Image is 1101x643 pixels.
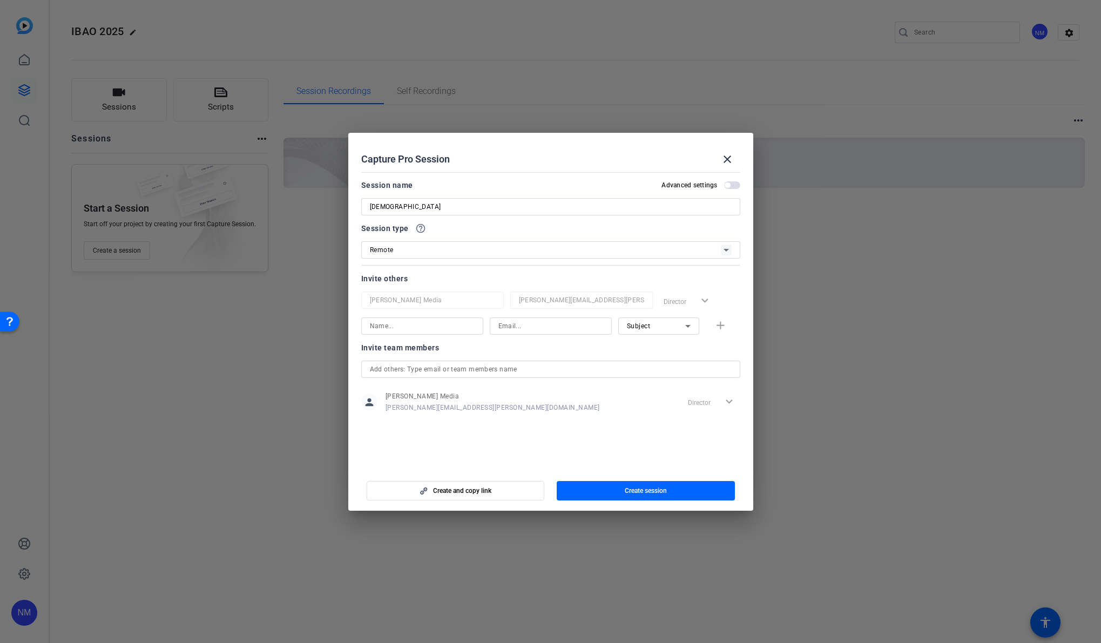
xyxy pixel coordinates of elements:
[433,486,491,495] span: Create and copy link
[386,403,600,412] span: [PERSON_NAME][EMAIL_ADDRESS][PERSON_NAME][DOMAIN_NAME]
[661,181,717,189] h2: Advanced settings
[361,394,377,410] mat-icon: person
[361,222,409,235] span: Session type
[361,341,740,354] div: Invite team members
[627,322,651,330] span: Subject
[498,320,603,333] input: Email...
[361,179,413,192] div: Session name
[367,481,545,500] button: Create and copy link
[519,294,644,307] input: Email...
[625,486,667,495] span: Create session
[370,294,495,307] input: Name...
[721,153,734,166] mat-icon: close
[370,200,732,213] input: Enter Session Name
[370,246,394,254] span: Remote
[386,392,600,401] span: [PERSON_NAME] Media
[557,481,735,500] button: Create session
[415,223,426,234] mat-icon: help_outline
[361,146,740,172] div: Capture Pro Session
[370,363,732,376] input: Add others: Type email or team members name
[370,320,475,333] input: Name...
[361,272,740,285] div: Invite others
